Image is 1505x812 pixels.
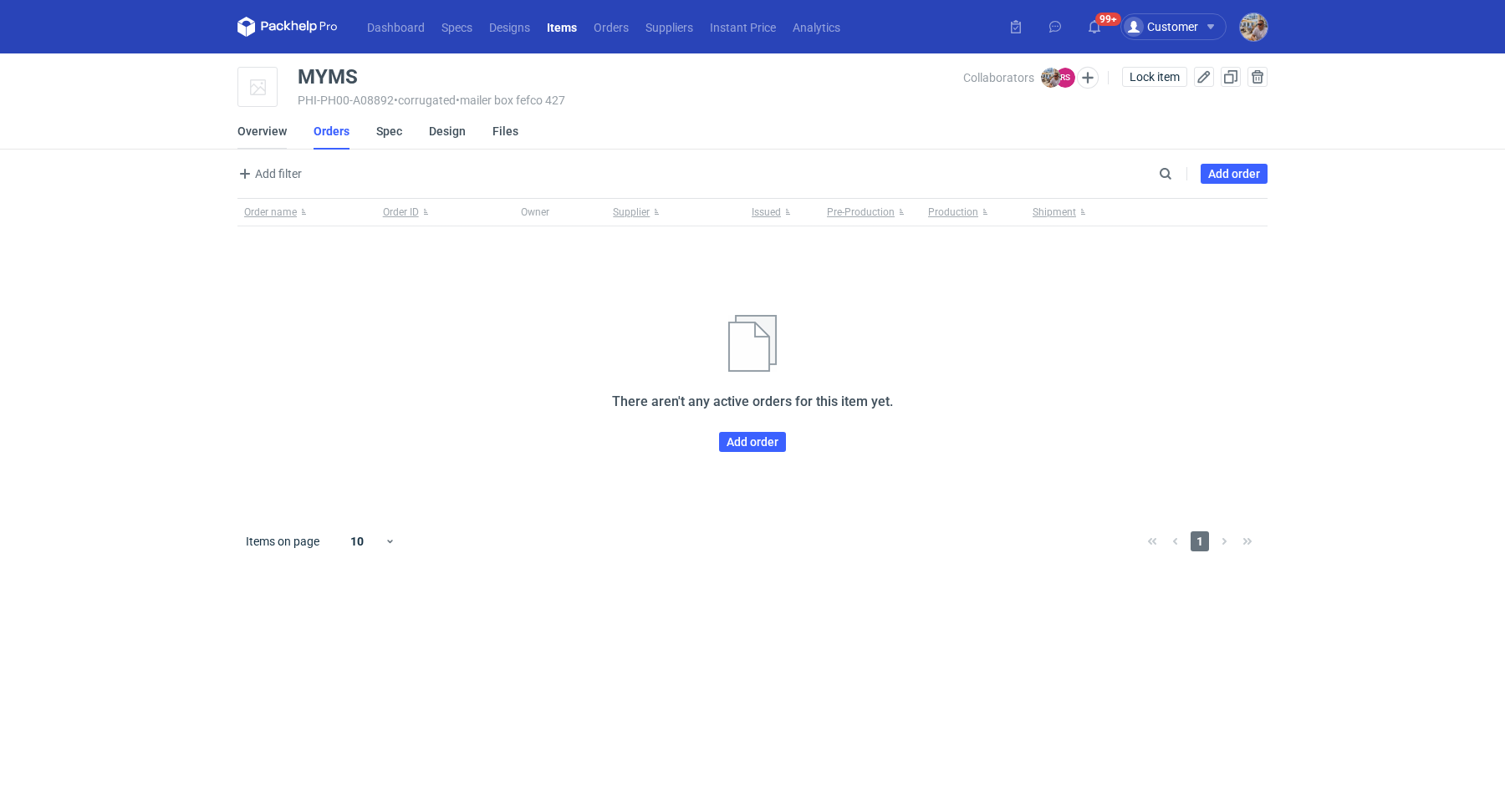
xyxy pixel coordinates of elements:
img: Michał Palasek [1240,13,1268,41]
a: Suppliers [637,17,701,37]
a: Files [492,113,518,150]
button: 99+ [1081,13,1108,40]
button: Add filter [234,164,303,184]
span: Add filter [235,164,302,184]
div: MYMS [298,67,358,87]
span: 1 [1191,531,1209,551]
a: Add order [719,432,786,452]
a: Items [538,17,585,37]
button: Delete item [1247,67,1268,87]
a: Specs [433,17,481,37]
img: Michał Palasek [1041,68,1061,88]
button: Edit collaborators [1077,67,1099,89]
a: Overview [237,113,287,150]
a: Design [429,113,466,150]
button: Edit item [1194,67,1214,87]
span: Collaborators [963,71,1034,84]
button: Lock item [1122,67,1187,87]
a: Orders [314,113,349,150]
a: Orders [585,17,637,37]
span: Items on page [246,533,319,550]
input: Search [1156,164,1209,184]
a: Designs [481,17,538,37]
a: Spec [376,113,402,150]
a: Analytics [784,17,849,37]
button: Duplicate Item [1221,67,1241,87]
button: Customer [1120,13,1240,40]
a: Add order [1201,164,1268,184]
div: PHI-PH00-A08892 [298,94,963,107]
div: Customer [1124,17,1198,37]
div: 10 [330,530,385,553]
a: Instant Price [701,17,784,37]
a: Dashboard [359,17,433,37]
span: Lock item [1130,71,1180,83]
span: • corrugated [394,94,456,107]
figcaption: RS [1055,68,1075,88]
h2: There aren't any active orders for this item yet. [612,392,893,412]
span: • mailer box fefco 427 [456,94,565,107]
svg: Packhelp Pro [237,17,338,37]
